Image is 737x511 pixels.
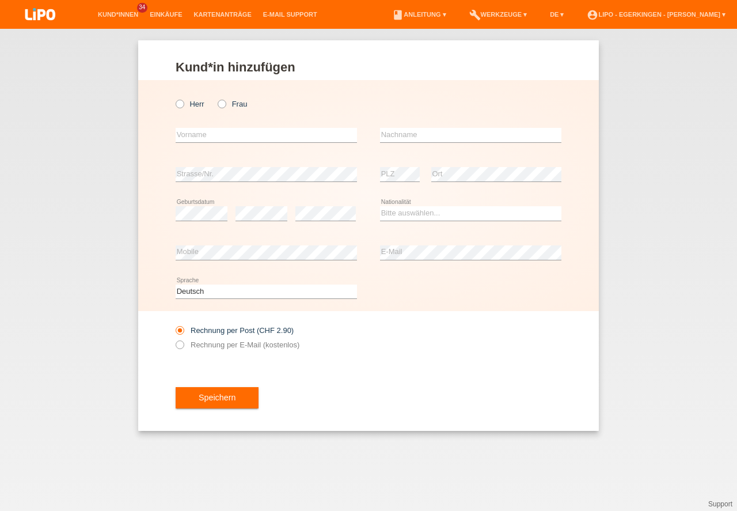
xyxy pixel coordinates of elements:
[257,11,323,18] a: E-Mail Support
[176,387,259,409] button: Speichern
[12,24,69,32] a: LIPO pay
[176,340,183,355] input: Rechnung per E-Mail (kostenlos)
[464,11,533,18] a: buildWerkzeuge ▾
[188,11,257,18] a: Kartenanträge
[392,9,404,21] i: book
[176,326,294,335] label: Rechnung per Post (CHF 2.90)
[176,326,183,340] input: Rechnung per Post (CHF 2.90)
[218,100,247,108] label: Frau
[176,340,299,349] label: Rechnung per E-Mail (kostenlos)
[469,9,481,21] i: build
[708,500,732,508] a: Support
[176,100,183,107] input: Herr
[137,3,147,13] span: 34
[218,100,225,107] input: Frau
[199,393,235,402] span: Speichern
[176,100,204,108] label: Herr
[386,11,451,18] a: bookAnleitung ▾
[92,11,144,18] a: Kund*innen
[176,60,561,74] h1: Kund*in hinzufügen
[587,9,598,21] i: account_circle
[144,11,188,18] a: Einkäufe
[581,11,731,18] a: account_circleLIPO - Egerkingen - [PERSON_NAME] ▾
[544,11,569,18] a: DE ▾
